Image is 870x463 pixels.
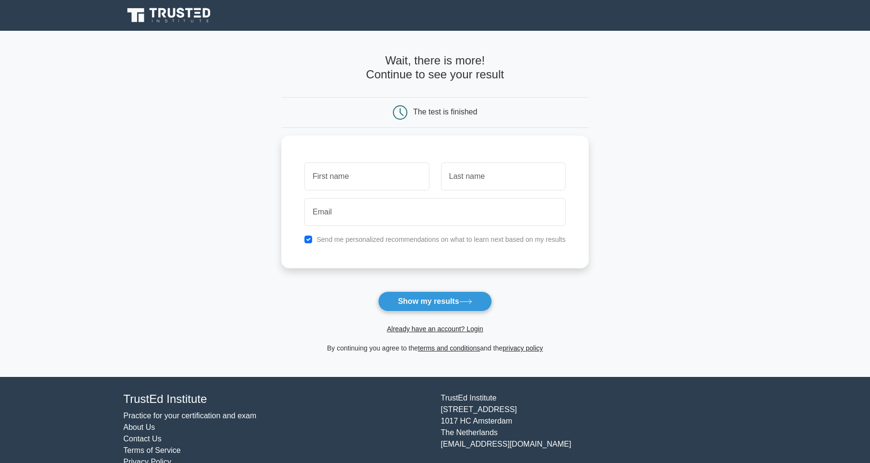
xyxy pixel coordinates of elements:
a: privacy policy [503,344,543,352]
input: First name [304,163,429,190]
div: By continuing you agree to the and the [276,342,594,354]
a: Contact Us [124,435,162,443]
a: Already have an account? Login [387,325,483,333]
button: Show my results [378,291,492,312]
h4: TrustEd Institute [124,392,429,406]
label: Send me personalized recommendations on what to learn next based on my results [316,236,566,243]
div: The test is finished [413,108,477,116]
a: terms and conditions [418,344,480,352]
h4: Wait, there is more! Continue to see your result [281,54,589,82]
a: Terms of Service [124,446,181,454]
a: Practice for your certification and exam [124,412,257,420]
input: Email [304,198,566,226]
a: About Us [124,423,155,431]
input: Last name [441,163,566,190]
